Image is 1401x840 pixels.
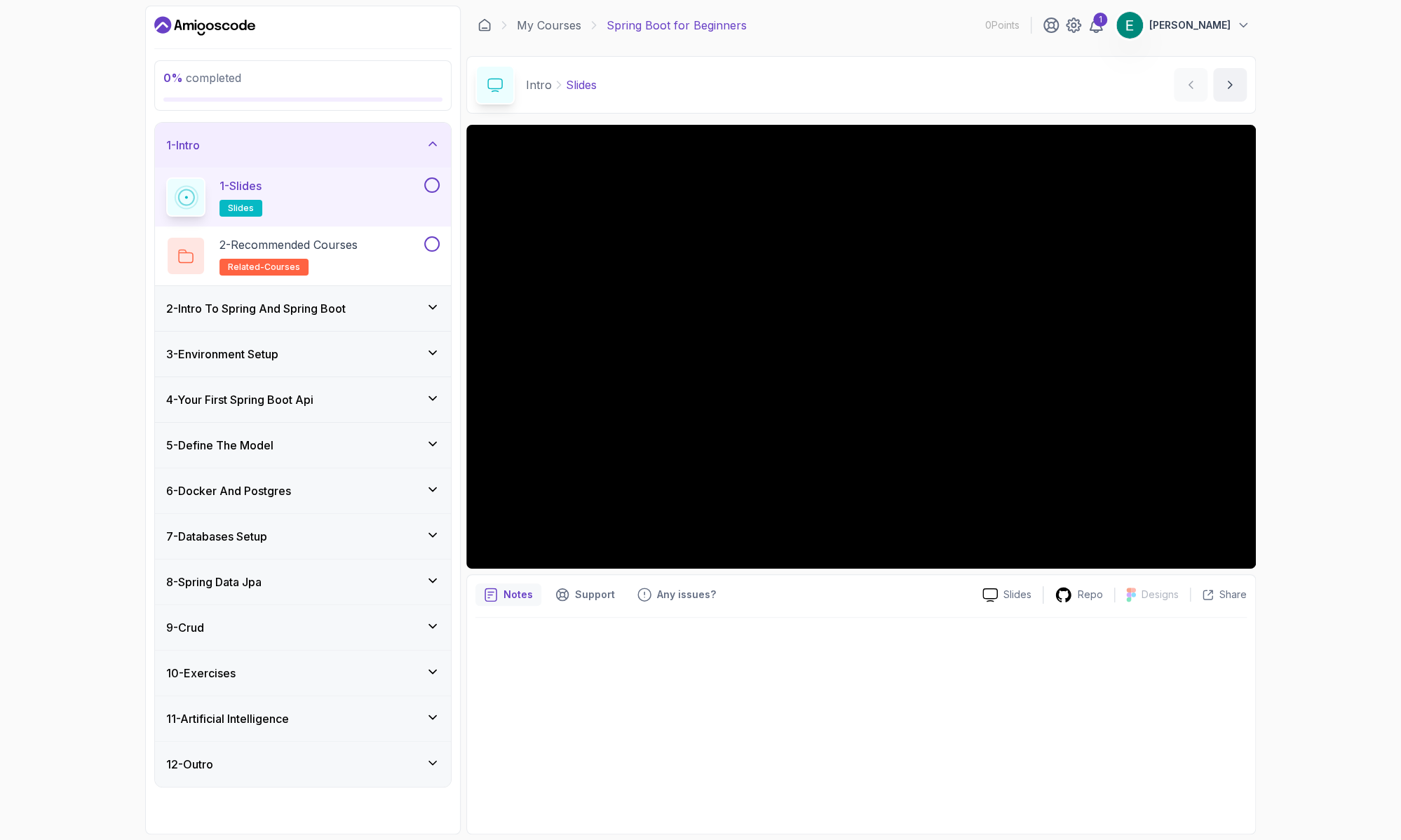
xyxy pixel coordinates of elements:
[219,177,262,194] p: 1 - Slides
[166,137,200,154] h3: 1 - Intro
[155,514,451,559] button: 7-Databases Setup
[166,710,289,727] h3: 11 - Artificial Intelligence
[1043,586,1114,604] a: Repo
[1003,588,1031,602] p: Slides
[971,588,1043,602] a: Slides
[1213,68,1247,102] button: next content
[155,696,451,741] button: 11-Artificial Intelligence
[566,76,597,93] p: Slides
[475,583,541,606] button: notes button
[1190,588,1247,602] button: Share
[1174,68,1207,102] button: previous content
[166,391,313,408] h3: 4 - Your First Spring Boot Api
[166,665,236,682] h3: 10 - Exercises
[166,437,273,454] h3: 5 - Define The Model
[163,71,183,85] span: 0 %
[503,588,533,602] p: Notes
[155,742,451,787] button: 12-Outro
[166,574,262,590] h3: 8 - Spring Data Jpa
[526,76,552,93] p: Intro
[166,177,440,217] button: 1-Slidesslides
[1219,588,1247,602] p: Share
[163,71,241,85] span: completed
[166,528,267,545] h3: 7 - Databases Setup
[478,18,492,32] a: Dashboard
[166,236,440,276] button: 2-Recommended Coursesrelated-courses
[575,588,615,602] p: Support
[154,15,255,37] a: Dashboard
[985,18,1020,32] p: 0 Points
[1149,18,1231,32] p: [PERSON_NAME]
[1142,588,1179,602] p: Designs
[1116,11,1250,39] button: user profile image[PERSON_NAME]
[166,619,204,636] h3: 9 - Crud
[1116,12,1143,39] img: user profile image
[155,651,451,696] button: 10-Exercises
[629,583,724,606] button: Feedback button
[228,203,254,214] span: slides
[228,262,300,273] span: related-courses
[166,482,291,499] h3: 6 - Docker And Postgres
[607,17,747,34] p: Spring Boot for Beginners
[155,377,451,422] button: 4-Your First Spring Boot Api
[155,605,451,650] button: 9-Crud
[1078,588,1103,602] p: Repo
[155,123,451,168] button: 1-Intro
[155,332,451,377] button: 3-Environment Setup
[155,560,451,604] button: 8-Spring Data Jpa
[155,423,451,468] button: 5-Define The Model
[1093,13,1107,27] div: 1
[547,583,623,606] button: Support button
[657,588,716,602] p: Any issues?
[219,236,358,253] p: 2 - Recommended Courses
[1088,17,1104,34] a: 1
[166,346,278,363] h3: 3 - Environment Setup
[517,17,581,34] a: My Courses
[166,756,213,773] h3: 12 - Outro
[155,286,451,331] button: 2-Intro To Spring And Spring Boot
[155,468,451,513] button: 6-Docker And Postgres
[166,300,346,317] h3: 2 - Intro To Spring And Spring Boot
